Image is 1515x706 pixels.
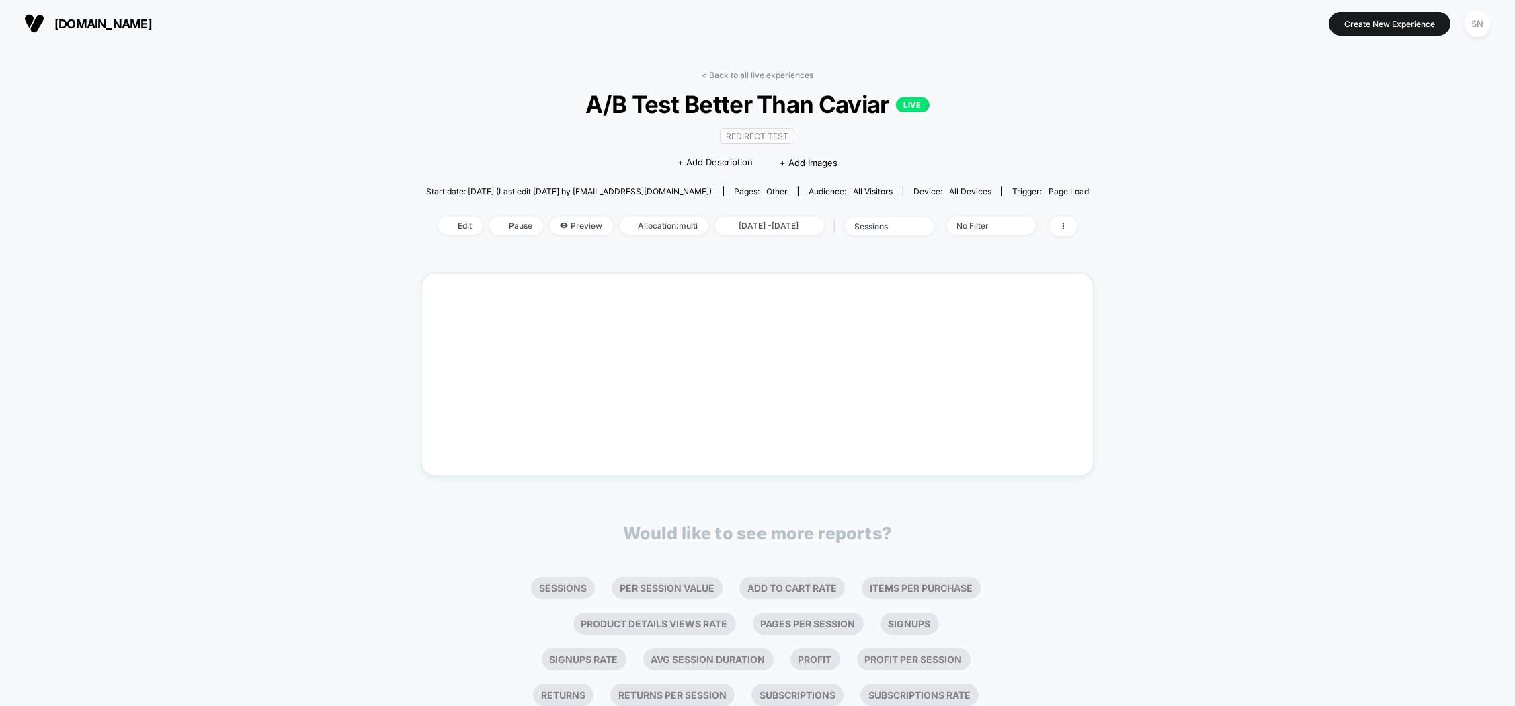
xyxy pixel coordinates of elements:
[766,186,788,196] span: other
[550,217,613,235] span: Preview
[24,13,44,34] img: Visually logo
[734,186,788,196] div: Pages:
[531,577,595,599] li: Sessions
[853,186,893,196] span: All Visitors
[903,186,1001,196] span: Device:
[489,217,543,235] span: Pause
[643,648,774,670] li: Avg Session Duration
[862,577,981,599] li: Items Per Purchase
[896,97,930,112] p: LIVE
[855,221,909,231] div: sessions
[1049,186,1089,196] span: Page Load
[610,684,735,706] li: Returns Per Session
[857,648,971,670] li: Profit Per Session
[533,684,593,706] li: Returns
[620,217,708,235] span: Allocation: multi
[809,186,893,196] div: Audience:
[702,70,813,80] a: < Back to all live experiences
[438,217,483,235] span: Edit
[860,684,979,706] li: Subscriptions Rate
[957,221,1011,231] div: No Filter
[623,523,892,543] p: Would like to see more reports?
[1461,10,1495,38] button: SN
[542,648,626,670] li: Signups Rate
[1329,12,1450,36] button: Create New Experience
[612,577,723,599] li: Per Session Value
[54,17,152,31] span: [DOMAIN_NAME]
[751,684,844,706] li: Subscriptions
[459,90,1056,118] span: A/B Test Better Than Caviar
[739,577,845,599] li: Add To Cart Rate
[881,613,939,635] li: Signups
[1465,11,1491,37] div: SN
[20,13,156,34] button: [DOMAIN_NAME]
[831,217,845,236] span: |
[573,613,736,635] li: Product Details Views Rate
[720,128,794,144] span: Redirect Test
[780,157,837,168] span: + Add Images
[790,648,840,670] li: Profit
[426,186,712,196] span: Start date: [DATE] (Last edit [DATE] by [EMAIL_ADDRESS][DOMAIN_NAME])
[715,217,824,235] span: [DATE] - [DATE]
[949,186,991,196] span: all devices
[678,156,753,169] span: + Add Description
[753,613,864,635] li: Pages Per Session
[1012,186,1089,196] div: Trigger:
